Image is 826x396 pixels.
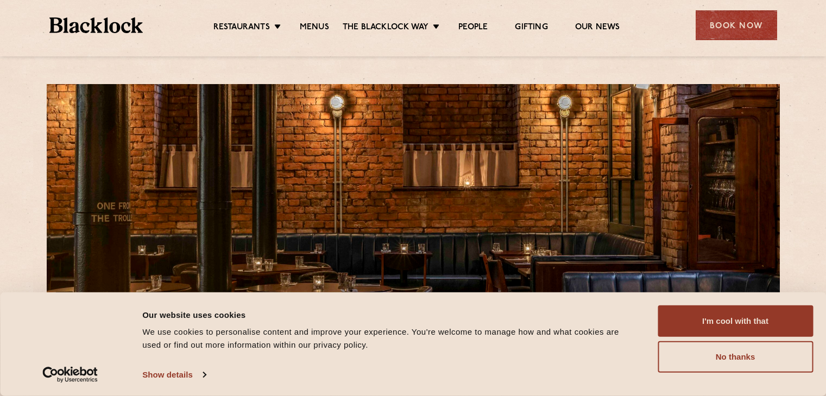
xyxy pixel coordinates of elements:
a: Show details [142,367,205,383]
div: Book Now [696,10,777,40]
a: The Blacklock Way [343,22,428,34]
button: I'm cool with that [658,305,813,337]
a: Gifting [515,22,547,34]
img: BL_Textured_Logo-footer-cropped.svg [49,17,143,33]
a: People [458,22,488,34]
a: Usercentrics Cookiebot - opens in a new window [23,367,118,383]
a: Our News [575,22,620,34]
a: Menus [300,22,329,34]
div: Our website uses cookies [142,308,633,321]
div: We use cookies to personalise content and improve your experience. You're welcome to manage how a... [142,325,633,352]
button: No thanks [658,341,813,373]
a: Restaurants [213,22,270,34]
